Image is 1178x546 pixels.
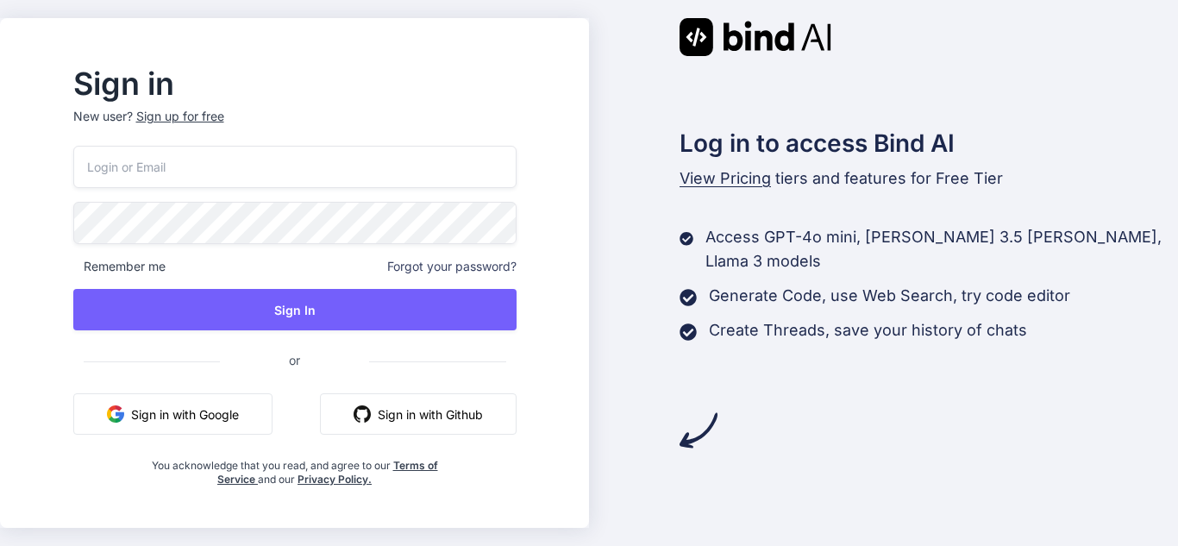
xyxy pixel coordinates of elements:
[387,258,517,275] span: Forgot your password?
[73,258,166,275] span: Remember me
[107,405,124,423] img: google
[217,459,438,486] a: Terms of Service
[680,166,1178,191] p: tiers and features for Free Tier
[354,405,371,423] img: github
[709,318,1027,342] p: Create Threads, save your history of chats
[73,108,517,146] p: New user?
[680,125,1178,161] h2: Log in to access Bind AI
[73,146,517,188] input: Login or Email
[147,449,442,486] div: You acknowledge that you read, and agree to our and our
[320,393,517,435] button: Sign in with Github
[680,18,831,56] img: Bind AI logo
[136,108,224,125] div: Sign up for free
[73,393,273,435] button: Sign in with Google
[705,225,1178,273] p: Access GPT-4o mini, [PERSON_NAME] 3.5 [PERSON_NAME], Llama 3 models
[680,411,717,449] img: arrow
[680,169,771,187] span: View Pricing
[709,284,1070,308] p: Generate Code, use Web Search, try code editor
[220,339,369,381] span: or
[298,473,372,486] a: Privacy Policy.
[73,70,517,97] h2: Sign in
[73,289,517,330] button: Sign In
